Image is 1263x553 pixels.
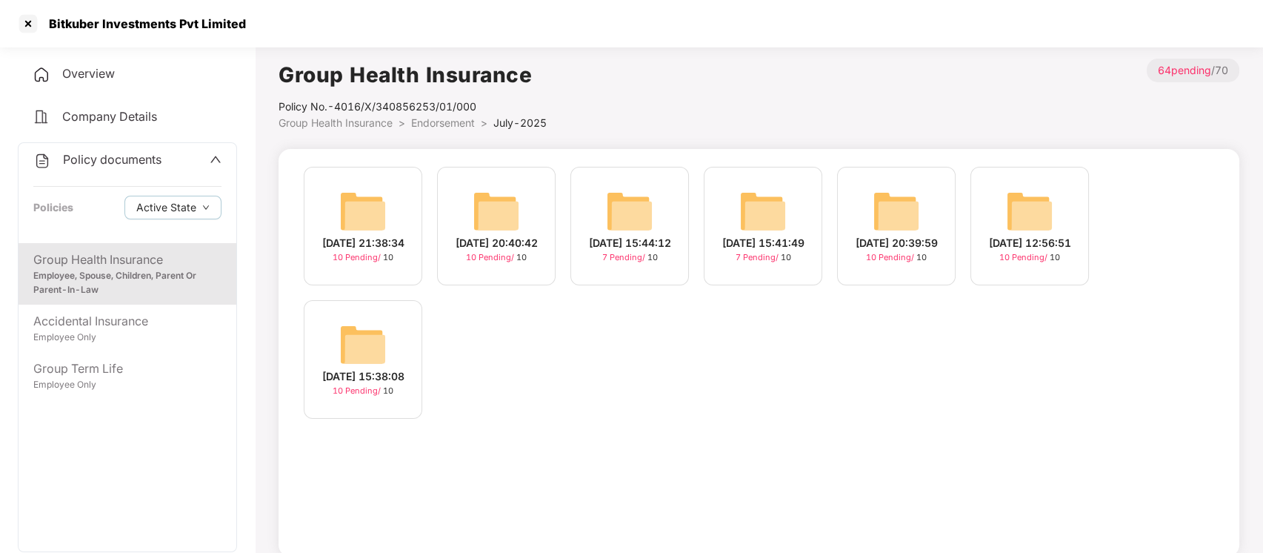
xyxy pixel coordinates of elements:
div: [DATE] 15:44:12 [589,235,671,251]
div: 10 [466,251,527,264]
div: 10 [736,251,791,264]
div: 10 [333,251,393,264]
div: 10 [999,251,1060,264]
div: Employee, Spouse, Children, Parent Or Parent-In-Law [33,269,221,297]
span: 10 Pending / [333,252,383,262]
div: Policy No.- 4016/X/340856253/01/000 [279,99,547,115]
div: [DATE] 12:56:51 [989,235,1071,251]
span: up [210,153,221,165]
div: [DATE] 15:41:49 [722,235,804,251]
div: Employee Only [33,331,221,345]
div: Accidental Insurance [33,312,221,331]
span: Company Details [62,109,157,124]
img: svg+xml;base64,PHN2ZyB4bWxucz0iaHR0cDovL3d3dy53My5vcmcvMjAwMC9zdmciIHdpZHRoPSI2NCIgaGVpZ2h0PSI2NC... [1006,188,1053,235]
span: Overview [62,66,115,81]
div: Group Term Life [33,360,221,378]
span: 10 Pending / [466,252,516,262]
div: Employee Only [33,378,221,392]
span: 7 Pending / [736,252,781,262]
span: 10 Pending / [866,252,916,262]
span: July-2025 [493,116,547,129]
img: svg+xml;base64,PHN2ZyB4bWxucz0iaHR0cDovL3d3dy53My5vcmcvMjAwMC9zdmciIHdpZHRoPSIyNCIgaGVpZ2h0PSIyNC... [33,66,50,84]
span: 10 Pending / [333,385,383,396]
img: svg+xml;base64,PHN2ZyB4bWxucz0iaHR0cDovL3d3dy53My5vcmcvMjAwMC9zdmciIHdpZHRoPSIyNCIgaGVpZ2h0PSIyNC... [33,152,51,170]
img: svg+xml;base64,PHN2ZyB4bWxucz0iaHR0cDovL3d3dy53My5vcmcvMjAwMC9zdmciIHdpZHRoPSI2NCIgaGVpZ2h0PSI2NC... [606,188,653,235]
h1: Group Health Insurance [279,59,547,91]
span: 64 pending [1158,64,1211,76]
div: [DATE] 20:39:59 [856,235,938,251]
span: > [399,116,405,129]
span: Policy documents [63,152,161,167]
p: / 70 [1147,59,1239,82]
span: > [481,116,487,129]
div: Bitkuber Investments Pvt Limited [40,16,246,31]
img: svg+xml;base64,PHN2ZyB4bWxucz0iaHR0cDovL3d3dy53My5vcmcvMjAwMC9zdmciIHdpZHRoPSI2NCIgaGVpZ2h0PSI2NC... [873,188,920,235]
div: Group Health Insurance [33,251,221,269]
span: Group Health Insurance [279,116,393,129]
img: svg+xml;base64,PHN2ZyB4bWxucz0iaHR0cDovL3d3dy53My5vcmcvMjAwMC9zdmciIHdpZHRoPSIyNCIgaGVpZ2h0PSIyNC... [33,108,50,126]
img: svg+xml;base64,PHN2ZyB4bWxucz0iaHR0cDovL3d3dy53My5vcmcvMjAwMC9zdmciIHdpZHRoPSI2NCIgaGVpZ2h0PSI2NC... [339,321,387,368]
span: Endorsement [411,116,475,129]
span: 10 Pending / [999,252,1050,262]
div: [DATE] 15:38:08 [322,368,404,385]
div: 10 [333,385,393,397]
span: 7 Pending / [602,252,647,262]
img: svg+xml;base64,PHN2ZyB4bWxucz0iaHR0cDovL3d3dy53My5vcmcvMjAwMC9zdmciIHdpZHRoPSI2NCIgaGVpZ2h0PSI2NC... [339,188,387,235]
img: svg+xml;base64,PHN2ZyB4bWxucz0iaHR0cDovL3d3dy53My5vcmcvMjAwMC9zdmciIHdpZHRoPSI2NCIgaGVpZ2h0PSI2NC... [473,188,520,235]
div: 10 [602,251,658,264]
img: svg+xml;base64,PHN2ZyB4bWxucz0iaHR0cDovL3d3dy53My5vcmcvMjAwMC9zdmciIHdpZHRoPSI2NCIgaGVpZ2h0PSI2NC... [739,188,787,235]
div: [DATE] 20:40:42 [456,235,538,251]
span: down [202,204,210,212]
div: 10 [866,251,927,264]
div: [DATE] 21:38:34 [322,235,404,251]
button: Active Statedown [124,196,221,219]
span: Active State [136,199,196,216]
div: Policies [33,199,73,216]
